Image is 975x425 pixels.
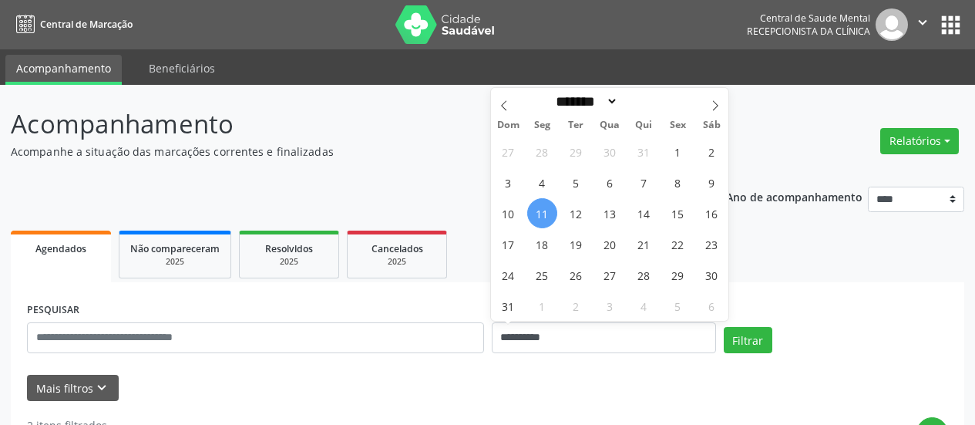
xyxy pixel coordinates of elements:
span: Qua [593,120,627,130]
span: Setembro 1, 2025 [527,291,557,321]
span: Agosto 30, 2025 [697,260,727,290]
span: Agosto 12, 2025 [561,198,591,228]
a: Acompanhamento [5,55,122,85]
span: Ter [559,120,593,130]
div: 2025 [250,256,328,268]
span: Agosto 7, 2025 [629,167,659,197]
span: Agosto 16, 2025 [697,198,727,228]
span: Agosto 22, 2025 [663,229,693,259]
p: Acompanhe a situação das marcações correntes e finalizadas [11,143,678,160]
span: Agosto 28, 2025 [629,260,659,290]
input: Year [618,93,669,110]
span: Agosto 5, 2025 [561,167,591,197]
span: Não compareceram [130,242,220,255]
button: Mais filtroskeyboard_arrow_down [27,375,119,402]
span: Julho 27, 2025 [493,137,523,167]
span: Agosto 4, 2025 [527,167,557,197]
select: Month [551,93,619,110]
span: Setembro 5, 2025 [663,291,693,321]
span: Agosto 31, 2025 [493,291,523,321]
span: Agosto 15, 2025 [663,198,693,228]
a: Central de Marcação [11,12,133,37]
span: Agosto 24, 2025 [493,260,523,290]
span: Julho 31, 2025 [629,137,659,167]
span: Dom [491,120,525,130]
span: Setembro 2, 2025 [561,291,591,321]
span: Agosto 19, 2025 [561,229,591,259]
span: Julho 29, 2025 [561,137,591,167]
span: Setembro 4, 2025 [629,291,659,321]
span: Agosto 25, 2025 [527,260,557,290]
p: Acompanhamento [11,105,678,143]
button:  [908,8,937,41]
span: Agosto 13, 2025 [595,198,625,228]
span: Seg [525,120,559,130]
span: Recepcionista da clínica [747,25,870,38]
i: keyboard_arrow_down [93,379,110,396]
span: Agosto 9, 2025 [697,167,727,197]
span: Agosto 1, 2025 [663,137,693,167]
div: 2025 [130,256,220,268]
label: PESQUISAR [27,299,79,322]
span: Agosto 29, 2025 [663,260,693,290]
span: Resolvidos [265,242,313,255]
span: Agosto 2, 2025 [697,137,727,167]
span: Julho 30, 2025 [595,137,625,167]
span: Agosto 8, 2025 [663,167,693,197]
span: Qui [627,120,661,130]
span: Agosto 23, 2025 [697,229,727,259]
span: Agosto 21, 2025 [629,229,659,259]
span: Sáb [694,120,728,130]
span: Cancelados [372,242,423,255]
span: Setembro 3, 2025 [595,291,625,321]
button: Relatórios [880,128,959,154]
span: Agosto 17, 2025 [493,229,523,259]
span: Central de Marcação [40,18,133,31]
i:  [914,14,931,31]
span: Setembro 6, 2025 [697,291,727,321]
img: img [876,8,908,41]
button: Filtrar [724,327,772,353]
span: Sex [661,120,694,130]
div: Central de Saude Mental [747,12,870,25]
a: Beneficiários [138,55,226,82]
span: Agosto 18, 2025 [527,229,557,259]
div: 2025 [358,256,435,268]
p: Ano de acompanhamento [726,187,862,206]
span: Agosto 6, 2025 [595,167,625,197]
span: Agosto 27, 2025 [595,260,625,290]
span: Agosto 10, 2025 [493,198,523,228]
span: Agosto 20, 2025 [595,229,625,259]
span: Agosto 14, 2025 [629,198,659,228]
span: Agosto 26, 2025 [561,260,591,290]
span: Agosto 3, 2025 [493,167,523,197]
span: Agendados [35,242,86,255]
button: apps [937,12,964,39]
span: Agosto 11, 2025 [527,198,557,228]
span: Julho 28, 2025 [527,137,557,167]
